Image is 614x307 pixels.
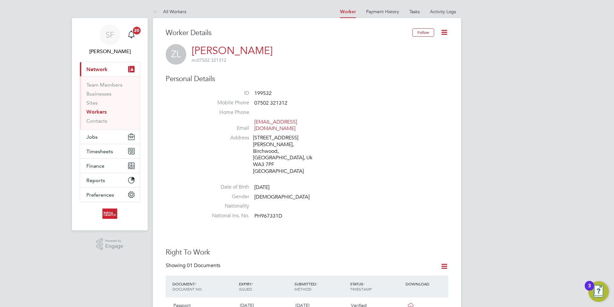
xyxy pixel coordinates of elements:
span: m: [192,57,197,63]
div: EXPIRY [237,278,293,295]
div: DOCUMENT [171,278,237,295]
span: / [363,281,364,286]
button: Reports [80,173,140,187]
nav: Main navigation [72,18,148,230]
div: STATUS [348,278,404,295]
span: Finance [86,163,104,169]
span: Network [86,66,108,72]
label: ID [204,90,249,97]
span: SF [106,31,114,39]
a: Businesses [86,91,111,97]
a: Worker [340,9,356,14]
button: Open Resource Center, 3 new notifications [588,281,609,302]
span: / [195,281,196,286]
label: Gender [204,193,249,200]
button: Network [80,62,140,76]
span: 07502 321312 [192,57,226,63]
span: / [251,281,253,286]
span: 01 Documents [187,262,220,269]
span: Timesheets [86,148,113,154]
label: Email [204,125,249,132]
a: [PERSON_NAME] [192,44,273,57]
div: Showing [166,262,222,269]
h3: Worker Details [166,28,412,38]
a: Sites [86,100,98,106]
span: [DEMOGRAPHIC_DATA] [254,194,310,200]
label: Date of Birth [204,184,249,191]
span: Sophie Forshaw [80,48,140,55]
a: Go to home page [80,209,140,219]
div: Network [80,76,140,129]
h3: Personal Details [166,74,448,84]
a: Workers [86,109,107,115]
span: ZL [166,44,186,65]
span: 20 [133,27,141,34]
div: 3 [588,286,591,294]
span: 199532 [254,90,272,97]
a: Powered byEngage [96,238,124,250]
label: Nationality [204,203,249,209]
a: Activity Logs [430,9,456,14]
span: ISSUED [239,286,252,292]
span: METHOD [294,286,311,292]
label: Mobile Phone [204,99,249,106]
a: [EMAIL_ADDRESS][DOMAIN_NAME] [254,119,297,132]
button: Follow [412,28,434,37]
span: [DATE] [254,184,269,191]
label: National Ins. No. [204,212,249,219]
label: Home Phone [204,109,249,116]
a: SF[PERSON_NAME] [80,24,140,55]
div: DOWNLOAD [404,278,448,290]
label: Address [204,135,249,141]
div: SUBMITTED [293,278,348,295]
button: Preferences [80,188,140,202]
img: buildingcareersuk-logo-retina.png [102,209,117,219]
span: Engage [105,244,123,249]
a: Tasks [409,9,420,14]
span: / [316,281,317,286]
span: Preferences [86,192,114,198]
a: Contacts [86,118,107,124]
span: TIMESTAMP [350,286,372,292]
span: DOCUMENT NO. [172,286,203,292]
span: Jobs [86,134,98,140]
div: [STREET_ADDRESS][PERSON_NAME], Birchwood, [GEOGRAPHIC_DATA], Uk WA3 7PF [GEOGRAPHIC_DATA] [253,135,314,175]
span: 07502 321312 [254,100,287,106]
span: PH967331D [254,213,282,219]
span: Reports [86,177,105,183]
a: Payment History [366,9,399,14]
button: Jobs [80,130,140,144]
a: 20 [125,24,138,45]
button: Timesheets [80,144,140,158]
button: Finance [80,159,140,173]
a: All Workers [153,9,186,14]
h3: Right To Work [166,248,448,257]
a: Team Members [86,82,122,88]
span: Powered by [105,238,123,244]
